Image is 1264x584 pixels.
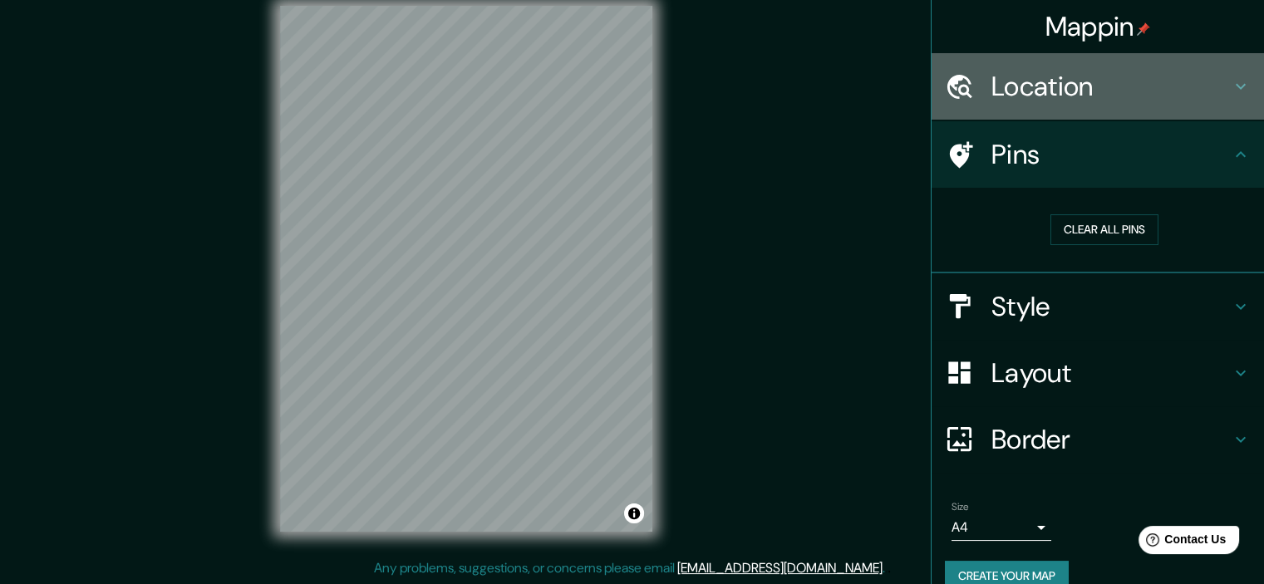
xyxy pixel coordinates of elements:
div: Pins [932,121,1264,188]
img: pin-icon.png [1137,22,1150,36]
div: Location [932,53,1264,120]
h4: Location [991,70,1231,103]
div: Layout [932,340,1264,406]
p: Any problems, suggestions, or concerns please email . [374,558,885,578]
iframe: Help widget launcher [1116,519,1246,566]
div: Style [932,273,1264,340]
button: Clear all pins [1050,214,1158,245]
div: . [888,558,891,578]
div: Border [932,406,1264,473]
div: A4 [952,514,1051,541]
div: . [885,558,888,578]
label: Size [952,499,969,513]
button: Toggle attribution [624,503,644,523]
h4: Style [991,290,1231,323]
h4: Mappin [1045,10,1151,43]
canvas: Map [280,6,652,532]
h4: Border [991,423,1231,456]
a: [EMAIL_ADDRESS][DOMAIN_NAME] [677,559,883,577]
h4: Layout [991,356,1231,390]
h4: Pins [991,138,1231,171]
